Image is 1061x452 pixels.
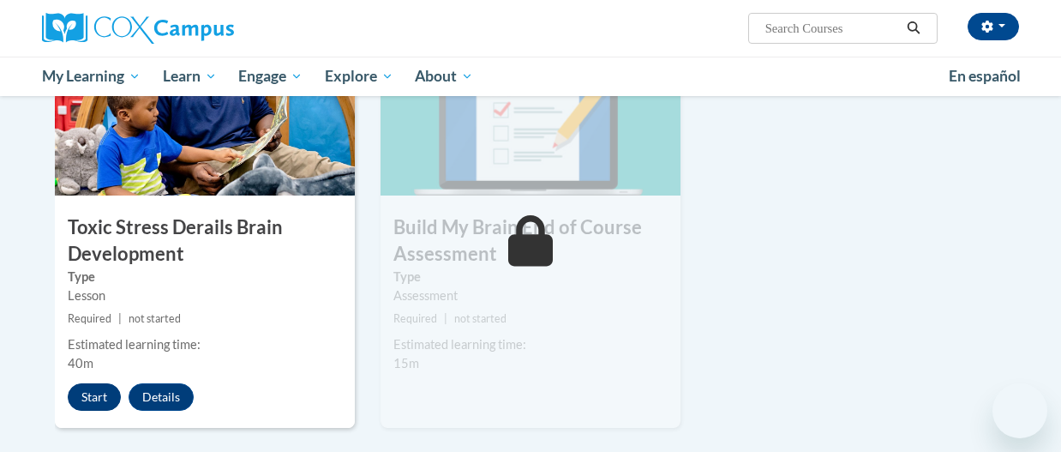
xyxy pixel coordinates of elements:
[42,66,141,87] span: My Learning
[68,312,111,325] span: Required
[405,57,485,96] a: About
[42,13,234,44] img: Cox Campus
[227,57,314,96] a: Engage
[55,214,355,268] h3: Toxic Stress Derails Brain Development
[901,18,926,39] button: Search
[393,312,437,325] span: Required
[42,13,351,44] a: Cox Campus
[415,66,473,87] span: About
[381,24,680,196] img: Course Image
[949,67,1021,85] span: En español
[393,286,668,305] div: Assessment
[393,268,668,286] label: Type
[325,66,393,87] span: Explore
[129,383,194,411] button: Details
[163,66,217,87] span: Learn
[238,66,303,87] span: Engage
[938,58,1032,94] a: En español
[68,383,121,411] button: Start
[393,356,419,371] span: 15m
[118,312,122,325] span: |
[68,335,342,354] div: Estimated learning time:
[68,268,342,286] label: Type
[152,57,228,96] a: Learn
[314,57,405,96] a: Explore
[764,18,901,39] input: Search Courses
[31,57,152,96] a: My Learning
[444,312,447,325] span: |
[454,312,507,325] span: not started
[68,286,342,305] div: Lesson
[393,335,668,354] div: Estimated learning time:
[29,57,1032,96] div: Main menu
[68,356,93,371] span: 40m
[968,13,1019,40] button: Account Settings
[129,312,181,325] span: not started
[381,214,680,268] h3: Build My Brain End of Course Assessment
[992,383,1047,438] iframe: Button to launch messaging window
[55,24,355,196] img: Course Image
